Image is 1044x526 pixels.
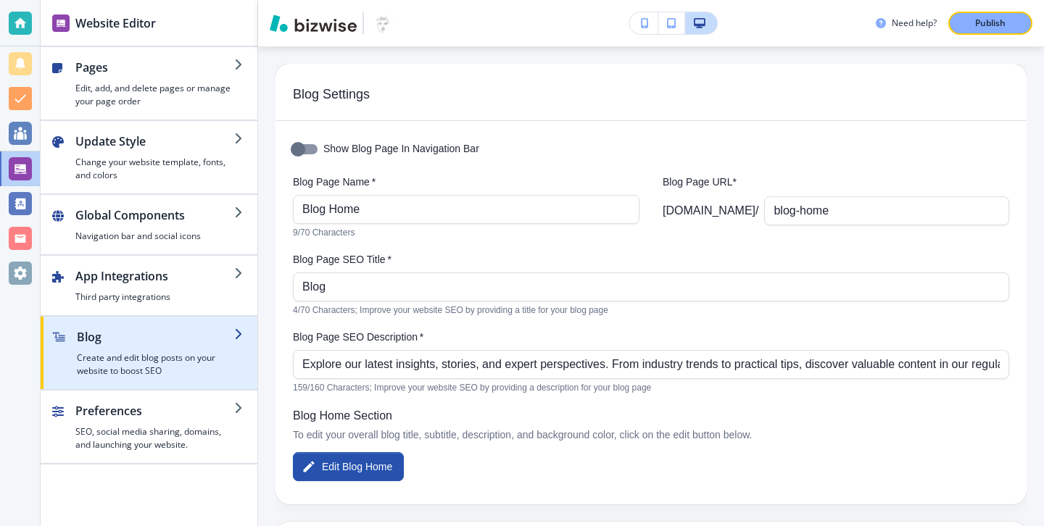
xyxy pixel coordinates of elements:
[41,256,257,315] button: App IntegrationsThird party integrations
[370,12,396,35] img: Your Logo
[293,427,1009,443] p: To edit your overall blog title, subtitle, description, and background color, click on the edit b...
[293,304,999,318] p: 4/70 Characters; Improve your website SEO by providing a title for your blog page
[293,252,1009,267] label: Blog Page SEO Title
[75,402,234,419] h2: Preferences
[75,59,234,76] h2: Pages
[75,133,234,150] h2: Update Style
[52,14,70,32] img: editor icon
[41,391,257,463] button: PreferencesSEO, social media sharing, domains, and launching your website.
[293,175,639,189] label: Blog Page Name
[75,156,234,182] h4: Change your website template, fonts, and colors
[270,14,357,32] img: Bizwise Logo
[75,230,234,243] h4: Navigation bar and social icons
[75,14,156,32] h2: Website Editor
[293,381,999,396] p: 159/160 Characters; Improve your website SEO by providing a description for your blog page
[663,175,1009,191] p: Blog Page URL*
[293,407,1009,425] p: Blog Home Section
[293,87,1009,103] span: Blog Settings
[41,195,257,254] button: Global ComponentsNavigation bar and social icons
[75,206,234,224] h2: Global Components
[41,121,257,193] button: Update StyleChange your website template, fonts, and colors
[41,47,257,120] button: PagesEdit, add, and delete pages or manage your page order
[975,17,1006,30] p: Publish
[75,267,234,285] h2: App Integrations
[75,82,234,108] h4: Edit, add, and delete pages or manage your page order
[75,291,234,304] h4: Third party integrations
[663,202,758,220] p: [DOMAIN_NAME] /
[293,330,1009,344] label: Blog Page SEO Description
[323,141,479,157] span: Show Blog Page In Navigation Bar
[75,425,234,451] h4: SEO, social media sharing, domains, and launching your website.
[892,17,937,30] h3: Need help?
[293,226,629,241] p: 9/70 Characters
[948,12,1032,35] button: Publish
[77,328,234,346] h2: Blog
[77,351,234,377] h4: Create and edit blog posts on your website to boost SEO
[41,317,257,389] button: BlogCreate and edit blog posts on your website to boost SEO
[293,452,404,481] button: Edit Blog Home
